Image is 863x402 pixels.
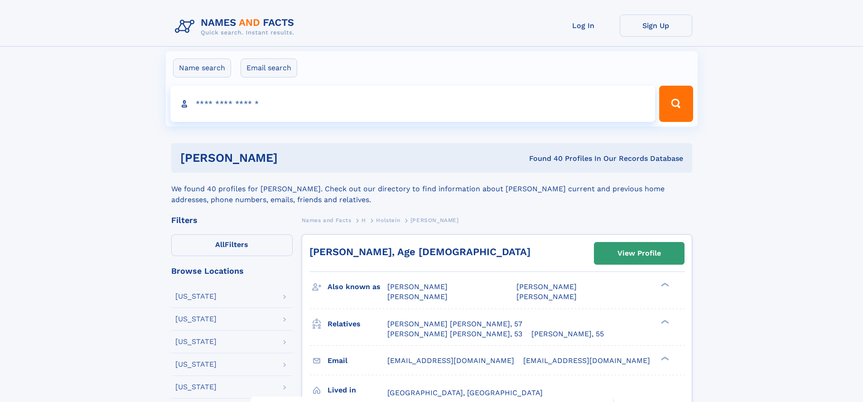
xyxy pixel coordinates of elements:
[171,15,302,39] img: Logo Names and Facts
[531,329,604,339] a: [PERSON_NAME], 55
[362,217,366,223] span: H
[175,293,217,300] div: [US_STATE]
[516,292,577,301] span: [PERSON_NAME]
[328,353,387,368] h3: Email
[387,319,522,329] a: [PERSON_NAME] [PERSON_NAME], 57
[302,214,352,226] a: Names and Facts
[620,15,692,37] a: Sign Up
[387,356,514,365] span: [EMAIL_ADDRESS][DOMAIN_NAME]
[403,154,683,164] div: Found 40 Profiles In Our Records Database
[173,58,231,77] label: Name search
[523,356,650,365] span: [EMAIL_ADDRESS][DOMAIN_NAME]
[387,329,522,339] a: [PERSON_NAME] [PERSON_NAME], 53
[387,292,448,301] span: [PERSON_NAME]
[387,388,543,397] span: [GEOGRAPHIC_DATA], [GEOGRAPHIC_DATA]
[376,217,400,223] span: Holstein
[215,240,225,249] span: All
[659,282,670,288] div: ❯
[516,282,577,291] span: [PERSON_NAME]
[659,319,670,325] div: ❯
[170,86,656,122] input: search input
[180,152,404,164] h1: [PERSON_NAME]
[175,315,217,323] div: [US_STATE]
[410,217,459,223] span: [PERSON_NAME]
[171,173,692,205] div: We found 40 profiles for [PERSON_NAME]. Check out our directory to find information about [PERSON...
[376,214,400,226] a: Holstein
[309,246,530,257] a: [PERSON_NAME], Age [DEMOGRAPHIC_DATA]
[659,355,670,361] div: ❯
[328,383,387,398] h3: Lived in
[171,234,293,256] label: Filters
[328,316,387,332] h3: Relatives
[171,267,293,275] div: Browse Locations
[547,15,620,37] a: Log In
[175,338,217,345] div: [US_STATE]
[175,361,217,368] div: [US_STATE]
[362,214,366,226] a: H
[241,58,297,77] label: Email search
[171,216,293,224] div: Filters
[594,242,684,264] a: View Profile
[175,383,217,391] div: [US_STATE]
[617,243,661,264] div: View Profile
[328,279,387,295] h3: Also known as
[659,86,693,122] button: Search Button
[387,282,448,291] span: [PERSON_NAME]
